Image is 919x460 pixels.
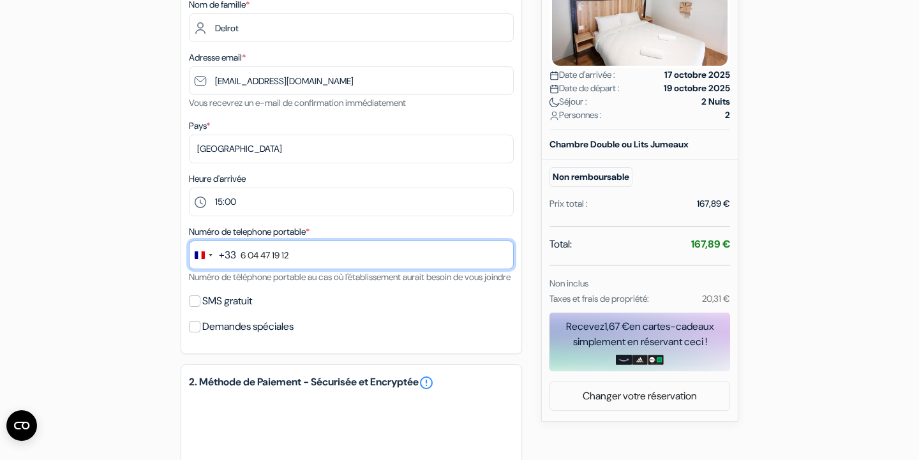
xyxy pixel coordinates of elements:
[549,237,572,252] span: Total:
[549,95,587,108] span: Séjour :
[632,355,648,365] img: adidas-card.png
[549,71,559,80] img: calendar.svg
[701,95,730,108] strong: 2 Nuits
[604,320,629,333] span: 1,67 €
[189,375,514,390] h5: 2. Méthode de Paiement - Sécurisée et Encryptée
[549,84,559,94] img: calendar.svg
[549,167,632,187] small: Non remboursable
[190,241,236,269] button: Change country, selected France (+33)
[691,237,730,251] strong: 167,89 €
[202,318,294,336] label: Demandes spéciales
[189,51,246,64] label: Adresse email
[664,82,730,95] strong: 19 octobre 2025
[549,108,602,122] span: Personnes :
[189,172,246,186] label: Heure d'arrivée
[664,68,730,82] strong: 17 octobre 2025
[189,13,514,42] input: Entrer le nom de famille
[189,225,310,239] label: Numéro de telephone portable
[648,355,664,365] img: uber-uber-eats-card.png
[549,278,588,289] small: Non inclus
[549,68,615,82] span: Date d'arrivée :
[616,355,632,365] img: amazon-card-no-text.png
[549,111,559,121] img: user_icon.svg
[189,271,511,283] small: Numéro de téléphone portable au cas où l'établissement aurait besoin de vous joindre
[549,319,730,350] div: Recevez en cartes-cadeaux simplement en réservant ceci !
[219,248,236,263] div: +33
[725,108,730,122] strong: 2
[549,82,620,95] span: Date de départ :
[189,241,514,269] input: 6 12 34 56 78
[549,293,649,304] small: Taxes et frais de propriété:
[697,197,730,211] div: 167,89 €
[419,375,434,390] a: error_outline
[202,292,252,310] label: SMS gratuit
[189,119,210,133] label: Pays
[549,138,689,150] b: Chambre Double ou Lits Jumeaux
[550,384,729,408] a: Changer votre réservation
[549,197,588,211] div: Prix total :
[549,98,559,107] img: moon.svg
[6,410,37,441] button: Ouvrir le widget CMP
[702,293,730,304] small: 20,31 €
[189,97,406,108] small: Vous recevrez un e-mail de confirmation immédiatement
[189,66,514,95] input: Entrer adresse e-mail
